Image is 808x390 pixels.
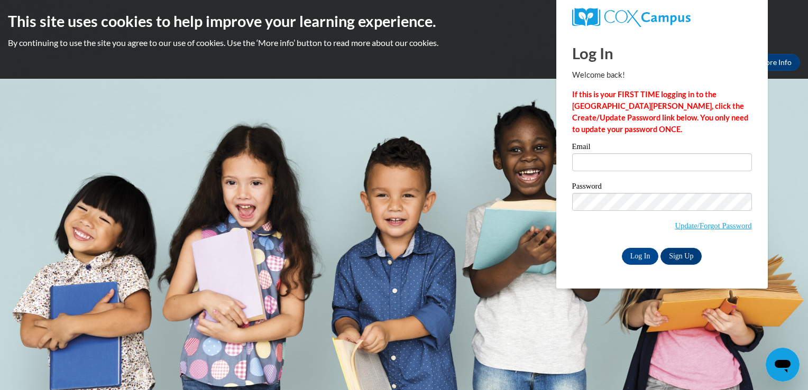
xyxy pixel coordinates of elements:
input: Log In [622,248,659,265]
iframe: Button to launch messaging window [766,348,800,382]
a: Update/Forgot Password [675,221,752,230]
h1: Log In [572,42,752,64]
a: Sign Up [660,248,702,265]
h2: This site uses cookies to help improve your learning experience. [8,11,800,32]
label: Email [572,143,752,153]
a: COX Campus [572,8,752,27]
a: More Info [750,54,800,71]
img: COX Campus [572,8,691,27]
p: By continuing to use the site you agree to our use of cookies. Use the ‘More info’ button to read... [8,37,800,49]
strong: If this is your FIRST TIME logging in to the [GEOGRAPHIC_DATA][PERSON_NAME], click the Create/Upd... [572,90,748,134]
label: Password [572,182,752,193]
p: Welcome back! [572,69,752,81]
